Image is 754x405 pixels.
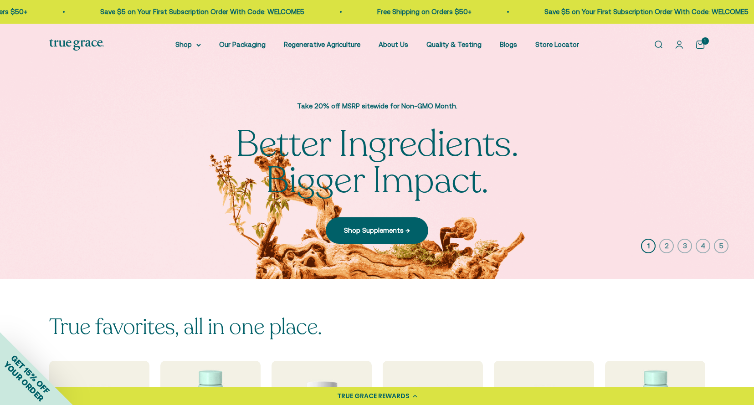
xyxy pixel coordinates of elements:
a: Free Shipping on Orders $50+ [374,8,469,15]
span: GET 15% OFF [9,353,51,395]
cart-count: 1 [702,37,709,45]
a: Blogs [500,41,517,48]
p: Save $5 on Your First Subscription Order With Code: WELCOME5 [542,6,746,17]
a: Our Packaging [219,41,266,48]
button: 1 [641,239,656,253]
a: Shop Supplements → [326,217,428,244]
button: 5 [714,239,728,253]
span: YOUR ORDER [2,359,46,403]
a: Store Locator [535,41,579,48]
split-lines: Better Ingredients. Bigger Impact. [236,119,518,205]
p: Take 20% off MSRP sitewide for Non-GMO Month. [227,101,528,112]
button: 2 [659,239,674,253]
div: TRUE GRACE REWARDS [337,391,410,401]
summary: Shop [175,39,201,50]
a: About Us [379,41,408,48]
split-lines: True favorites, all in one place. [49,312,322,342]
button: 4 [696,239,710,253]
a: Regenerative Agriculture [284,41,360,48]
button: 3 [677,239,692,253]
a: Quality & Testing [426,41,482,48]
p: Save $5 on Your First Subscription Order With Code: WELCOME5 [97,6,302,17]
